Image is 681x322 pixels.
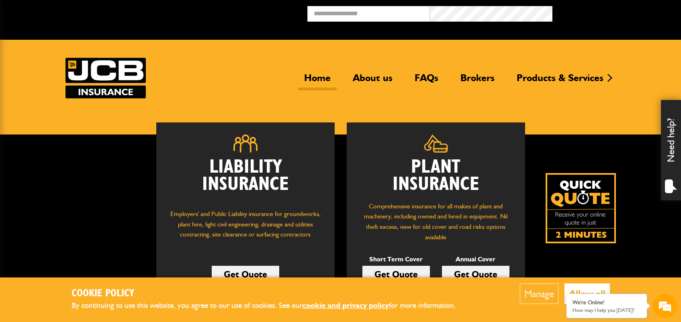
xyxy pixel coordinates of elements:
p: Annual Cover [442,254,509,265]
div: We're Online! [573,299,641,306]
p: Short Term Cover [362,254,430,265]
button: Allow all [564,283,610,304]
img: Quick Quote [546,173,616,243]
p: Employers' and Public Liability insurance for groundworks, plant hire, light civil engineering, d... [168,209,323,247]
div: Need help? [661,100,681,200]
p: By continuing to use this website, you agree to our use of cookies. See our for more information. [72,300,469,312]
p: Comprehensive insurance for all makes of plant and machinery, including owned and hired in equipm... [359,201,513,242]
a: JCB Insurance Services [65,58,146,98]
a: Get your insurance quote isn just 2-minutes [546,173,616,243]
a: Get Quote [212,266,279,283]
a: About us [347,72,399,90]
a: cookie and privacy policy [303,301,389,310]
img: JCB Insurance Services logo [65,58,146,98]
a: Brokers [454,72,501,90]
h2: Plant Insurance [359,159,513,193]
a: Home [298,72,337,90]
h2: Liability Insurance [168,159,323,201]
a: Get Quote [362,266,430,283]
a: Get Quote [442,266,509,283]
button: Broker Login [552,6,675,18]
a: Products & Services [511,72,609,90]
h2: Cookie Policy [72,287,469,300]
p: How may I help you today? [573,307,641,313]
button: Manage [520,283,558,304]
a: FAQs [409,72,444,90]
